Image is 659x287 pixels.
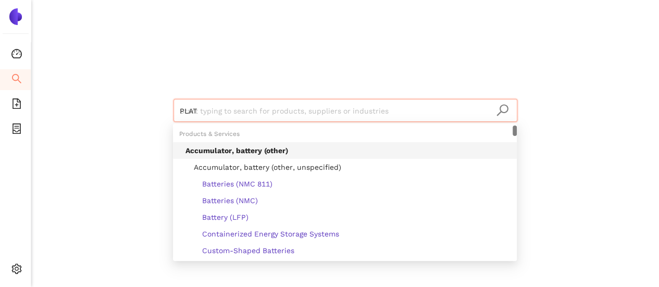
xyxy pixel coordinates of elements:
[185,230,339,238] span: Containerized Energy Storage Systems
[185,146,288,155] span: Accumulator, battery (other)
[11,95,22,116] span: file-add
[11,45,22,66] span: dashboard
[185,246,294,255] span: Custom-Shaped Batteries
[185,196,258,205] span: Batteries (NMC)
[173,126,517,142] div: Products & Services
[496,104,509,117] span: search
[185,163,341,171] span: Accumulator, battery (other, unspecified)
[185,180,272,188] span: Batteries (NMC 811)
[11,120,22,141] span: container
[11,260,22,281] span: setting
[7,8,24,25] img: Logo
[11,70,22,91] span: search
[185,213,248,221] span: Battery (LFP)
